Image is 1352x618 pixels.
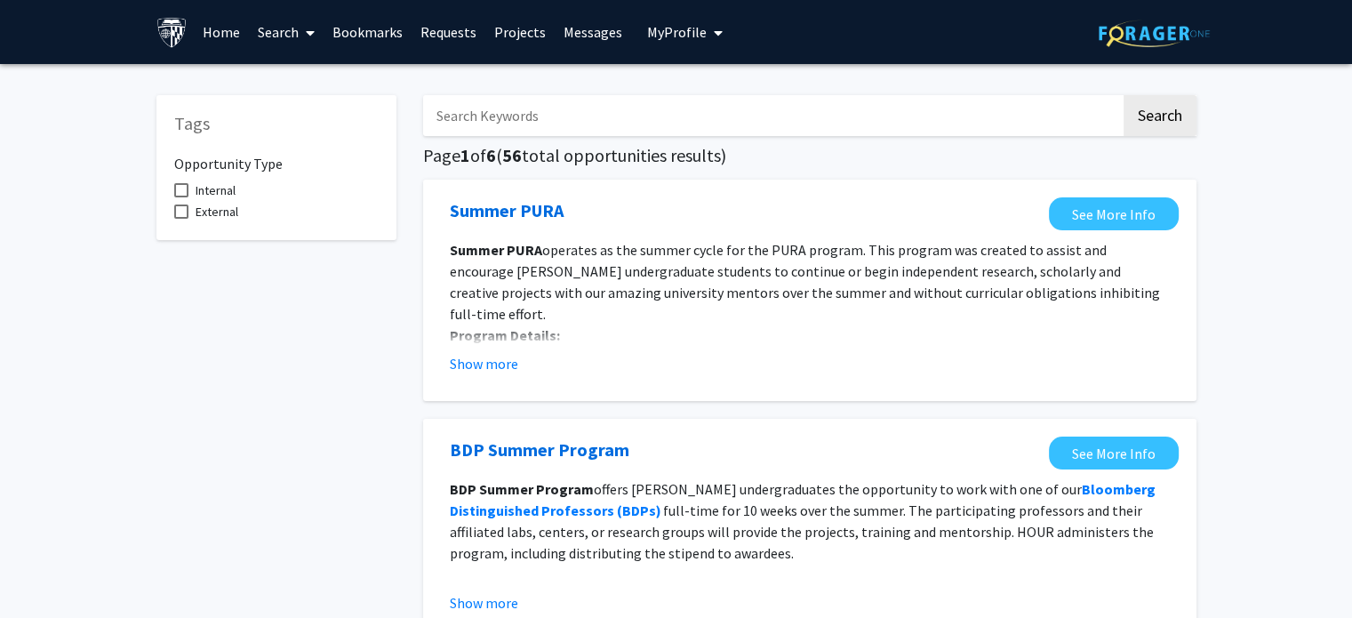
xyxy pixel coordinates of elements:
h5: Page of ( total opportunities results) [423,145,1196,166]
input: Search Keywords [423,95,1121,136]
button: Show more [450,353,518,374]
img: Johns Hopkins University Logo [156,17,188,48]
h5: Tags [174,113,379,134]
span: 56 [502,144,522,166]
span: External [196,201,238,222]
img: ForagerOne Logo [1099,20,1210,47]
a: Opens in a new tab [450,437,629,463]
a: Messages [555,1,631,63]
span: operates as the summer cycle for the PURA program. This program was created to assist and encoura... [450,241,1160,323]
button: Show more [450,592,518,614]
p: offers [PERSON_NAME] undergraduates the opportunity to work with one of our full-time for 10 week... [450,478,1170,564]
strong: Program Details: [450,326,560,344]
strong: Summer PURA [450,241,542,259]
a: Opens in a new tab [450,197,564,224]
button: Search [1124,95,1196,136]
h6: Opportunity Type [174,141,379,173]
a: Opens in a new tab [1049,197,1179,230]
a: Opens in a new tab [1049,437,1179,470]
span: 6 [486,144,496,166]
a: Bookmarks [324,1,412,63]
span: 1 [460,144,470,166]
strong: BDP Summer Program [450,480,594,498]
a: Search [249,1,324,63]
iframe: Chat [13,538,76,605]
span: My Profile [647,23,707,41]
span: Internal [196,180,236,201]
a: Requests [412,1,485,63]
a: Projects [485,1,555,63]
a: Home [194,1,249,63]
